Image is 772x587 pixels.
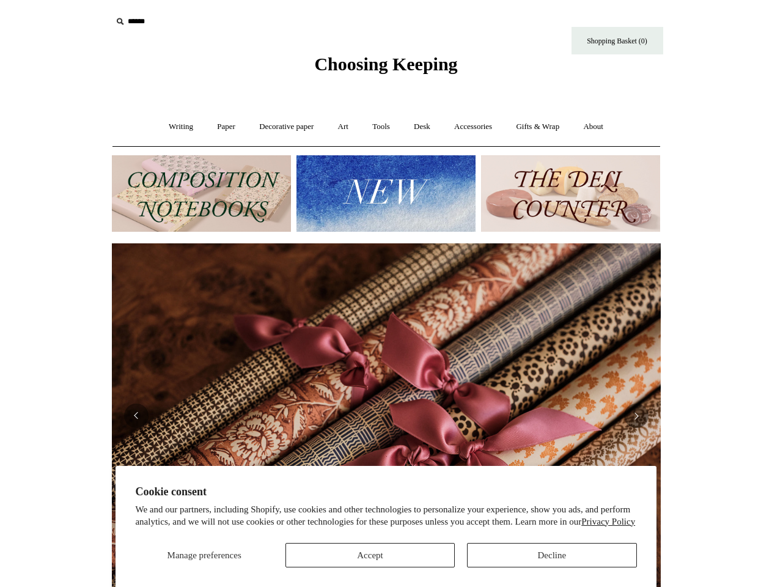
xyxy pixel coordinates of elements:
[572,27,663,54] a: Shopping Basket (0)
[135,543,273,567] button: Manage preferences
[167,550,241,560] span: Manage preferences
[467,543,636,567] button: Decline
[296,155,476,232] img: New.jpg__PID:f73bdf93-380a-4a35-bcfe-7823039498e1
[624,404,649,428] button: Next
[124,404,149,428] button: Previous
[481,155,660,232] img: The Deli Counter
[285,543,455,567] button: Accept
[135,485,636,498] h2: Cookie consent
[443,111,503,143] a: Accessories
[206,111,246,143] a: Paper
[505,111,570,143] a: Gifts & Wrap
[248,111,325,143] a: Decorative paper
[112,155,291,232] img: 202302 Composition ledgers.jpg__PID:69722ee6-fa44-49dd-a067-31375e5d54ec
[314,64,457,72] a: Choosing Keeping
[158,111,204,143] a: Writing
[314,54,457,74] span: Choosing Keeping
[327,111,359,143] a: Art
[572,111,614,143] a: About
[403,111,441,143] a: Desk
[135,504,636,528] p: We and our partners, including Shopify, use cookies and other technologies to personalize your ex...
[361,111,401,143] a: Tools
[581,517,635,526] a: Privacy Policy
